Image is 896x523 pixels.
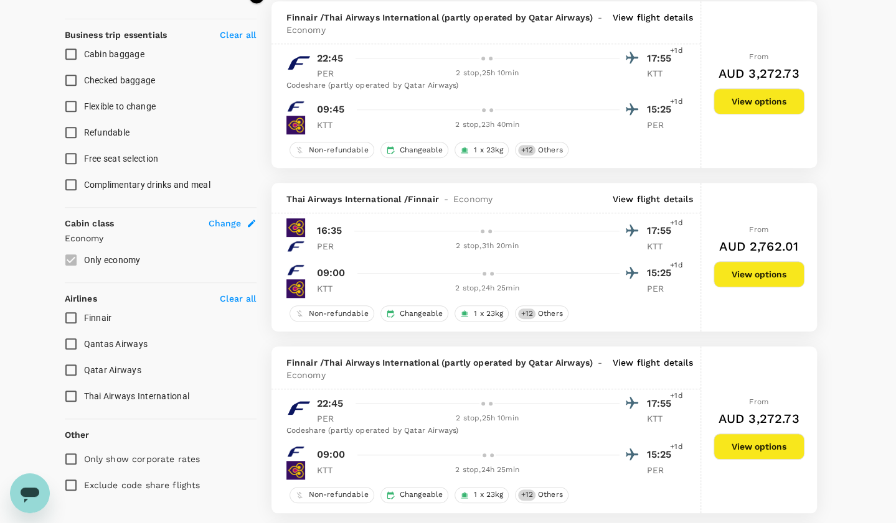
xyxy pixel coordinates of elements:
span: 1 x 23kg [469,489,508,500]
p: Only show corporate rates [84,453,200,465]
span: Economy [453,193,493,205]
span: +1d [670,217,682,229]
div: Codeshare (partly operated by Qatar Airways) [286,425,678,437]
span: +1d [670,45,682,57]
span: Changeable [395,489,448,500]
p: 09:00 [317,447,346,462]
span: +1d [670,441,682,453]
img: TG [286,279,305,298]
span: From [749,225,768,234]
p: 15:25 [647,102,678,117]
span: - [593,11,607,24]
p: View flight details [613,11,693,36]
iframe: Button to launch messaging window [10,473,50,513]
span: Change [209,217,242,229]
div: Codeshare (partly operated by Qatar Airways) [286,80,678,92]
span: Economy [286,369,326,381]
p: PER [647,464,678,476]
div: Changeable [380,305,449,322]
span: +1d [670,96,682,108]
span: Flexible to change [84,101,156,111]
span: Changeable [395,145,448,155]
p: KTT [647,67,678,80]
img: AY [286,261,305,279]
h6: AUD 2,762.01 [719,236,798,256]
div: +12Others [515,142,568,158]
p: PER [317,412,348,425]
span: From [749,397,768,406]
button: View options [714,261,804,287]
p: Clear all [220,29,256,41]
strong: Cabin class [65,218,115,228]
p: Other [65,428,90,441]
p: KTT [647,240,678,252]
p: Economy [65,232,257,244]
p: Exclude code share flights [84,479,200,491]
div: 2 stop , 24h 25min [356,282,620,295]
p: KTT [317,282,348,295]
div: 1 x 23kg [455,487,509,503]
span: Finnair / Thai Airways International (partly operated by Qatar Airways) [286,356,593,369]
span: + 12 [518,308,535,319]
p: 15:25 [647,266,678,280]
p: PER [317,67,348,80]
div: 2 stop , 24h 25min [356,464,620,476]
div: 1 x 23kg [455,305,509,322]
span: Changeable [395,308,448,319]
h6: AUD 3,272.73 [719,63,799,83]
p: Clear all [220,292,256,305]
p: 15:25 [647,447,678,462]
p: KTT [647,412,678,425]
span: Qatar Airways [84,365,141,375]
p: 17:55 [647,223,678,238]
button: View options [714,433,804,460]
img: AY [286,97,305,116]
p: 17:55 [647,51,678,66]
span: Cabin baggage [84,49,144,59]
div: 1 x 23kg [455,142,509,158]
p: PER [647,119,678,131]
span: Thai Airways International / Finnair [286,193,439,205]
img: AY [286,50,311,75]
strong: Airlines [65,294,97,303]
h6: AUD 3,272.73 [719,409,799,428]
p: PER [647,282,678,295]
span: Non-refundable [304,308,374,319]
span: +1d [670,390,682,402]
p: View flight details [613,193,693,205]
p: 09:00 [317,266,346,280]
span: Others [533,308,568,319]
span: Non-refundable [304,489,374,500]
span: 1 x 23kg [469,308,508,319]
span: Complimentary drinks and meal [84,180,210,190]
button: View options [714,88,804,114]
span: - [439,193,453,205]
span: Free seat selection [84,154,159,164]
span: +1d [670,259,682,272]
img: AY [286,237,305,256]
div: 2 stop , 23h 40min [356,119,620,131]
span: Checked baggage [84,75,156,85]
div: Non-refundable [290,305,374,322]
img: TG [286,461,305,479]
span: From [749,52,768,61]
span: Qantas Airways [84,339,148,349]
p: PER [317,240,348,252]
span: Finnair [84,313,112,323]
div: Non-refundable [290,487,374,503]
p: KTT [317,464,348,476]
span: - [593,356,607,369]
div: +12Others [515,305,568,322]
span: Non-refundable [304,145,374,155]
div: 2 stop , 25h 10min [356,412,620,425]
span: Only economy [84,255,141,265]
span: 1 x 23kg [469,145,508,155]
div: +12Others [515,487,568,503]
img: AY [286,442,305,461]
p: 22:45 [317,396,344,411]
span: Others [533,145,568,155]
p: KTT [317,119,348,131]
img: TG [286,116,305,134]
span: Refundable [84,127,130,137]
img: TG [286,218,305,237]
